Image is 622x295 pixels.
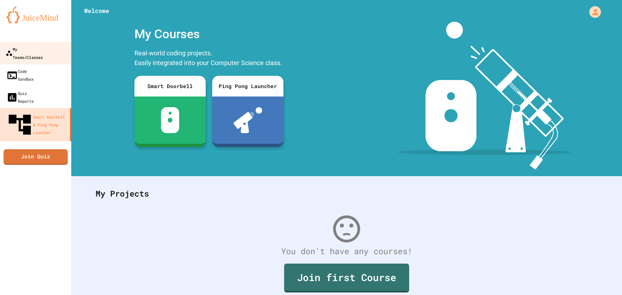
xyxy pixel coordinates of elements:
div: My Projects [89,181,604,206]
div: Code Sandbox [6,67,34,83]
img: ppl-with-ball.png [234,107,262,133]
div: My Courses [131,22,287,47]
div: You don't have any courses! [89,245,604,257]
div: Real-world coding projects. Easily integrated into your Computer Science class. [131,47,287,71]
div: My Account [582,5,603,19]
img: banner-image-my-projects.png [397,22,571,170]
div: My Teams/Classes [6,45,43,61]
a: Join first Course [284,264,409,292]
img: logo-orange.svg [6,6,65,23]
div: Smart Doorbell & Ping Pong Launcher [6,111,67,138]
a: Join Quiz [4,149,68,165]
div: Quiz Reports [6,89,34,105]
img: sdb-white.svg [161,107,179,133]
div: Ping Pong Launcher [212,76,283,96]
div: Smart Doorbell [134,76,206,96]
